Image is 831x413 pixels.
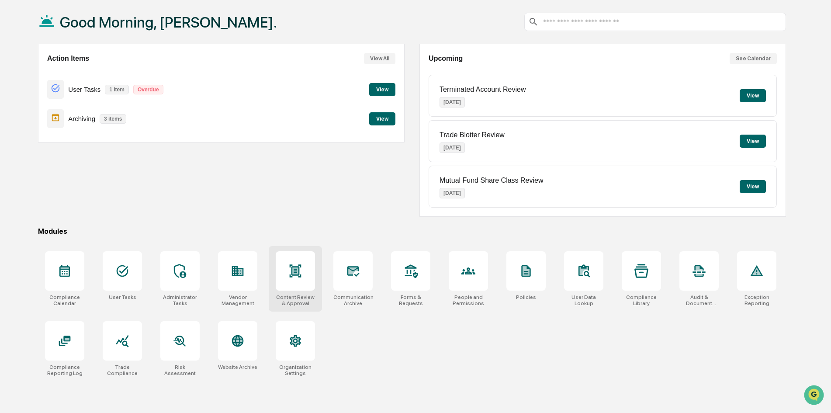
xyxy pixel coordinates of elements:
div: User Data Lookup [564,294,603,306]
div: Vendor Management [218,294,257,306]
a: Powered byPylon [62,148,106,155]
div: Compliance Calendar [45,294,84,306]
a: 🖐️Preclearance [5,107,60,122]
div: User Tasks [109,294,136,300]
img: 1746055101610-c473b297-6a78-478c-a979-82029cc54cd1 [9,67,24,83]
button: View [369,83,395,96]
div: Compliance Library [622,294,661,306]
p: 3 items [100,114,126,124]
div: Compliance Reporting Log [45,364,84,376]
div: Trade Compliance [103,364,142,376]
p: 1 item [105,85,129,94]
div: Content Review & Approval [276,294,315,306]
div: Organization Settings [276,364,315,376]
button: View All [364,53,395,64]
button: View [740,89,766,102]
button: View [740,135,766,148]
h2: Upcoming [429,55,463,62]
p: Overdue [133,85,163,94]
div: People and Permissions [449,294,488,306]
div: Administrator Tasks [160,294,200,306]
h2: Action Items [47,55,89,62]
div: 🖐️ [9,111,16,118]
div: Start new chat [30,67,143,76]
p: [DATE] [440,142,465,153]
div: Risk Assessment [160,364,200,376]
div: Exception Reporting [737,294,776,306]
span: Preclearance [17,110,56,119]
p: Archiving [68,115,95,122]
div: We're available if you need us! [30,76,111,83]
p: Mutual Fund Share Class Review [440,177,543,184]
button: View [740,180,766,193]
div: Policies [516,294,536,300]
p: Terminated Account Review [440,86,526,94]
p: How can we help? [9,18,159,32]
h1: Good Morning, [PERSON_NAME]. [60,14,277,31]
button: See Calendar [730,53,777,64]
p: User Tasks [68,86,100,93]
p: [DATE] [440,97,465,108]
button: Start new chat [149,69,159,80]
a: View [369,85,395,93]
button: View [369,112,395,125]
div: Communications Archive [333,294,373,306]
div: 🗄️ [63,111,70,118]
a: 🗄️Attestations [60,107,112,122]
div: Modules [38,227,786,236]
span: Data Lookup [17,127,55,135]
iframe: Open customer support [803,384,827,408]
a: 🔎Data Lookup [5,123,59,139]
div: Website Archive [218,364,257,370]
a: View [369,114,395,122]
div: Audit & Document Logs [679,294,719,306]
p: Trade Blotter Review [440,131,505,139]
div: Forms & Requests [391,294,430,306]
p: [DATE] [440,188,465,198]
span: Attestations [72,110,108,119]
span: Pylon [87,148,106,155]
div: 🔎 [9,128,16,135]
